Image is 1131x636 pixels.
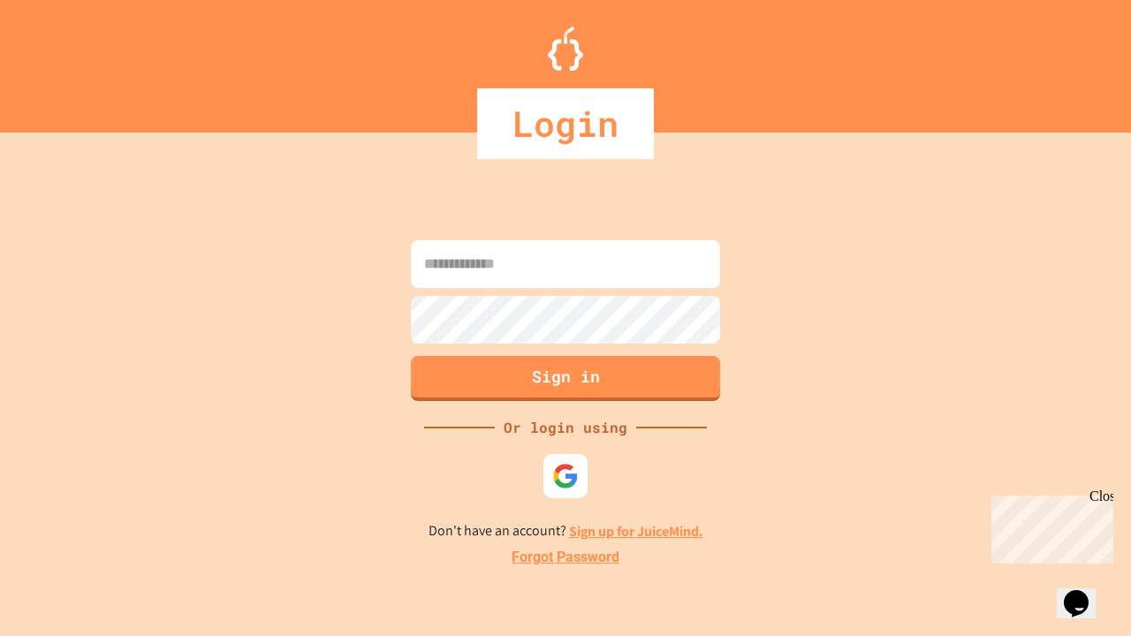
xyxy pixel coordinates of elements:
iframe: chat widget [984,488,1113,564]
div: Chat with us now!Close [7,7,122,112]
iframe: chat widget [1057,565,1113,618]
a: Forgot Password [512,547,619,568]
div: Login [477,88,654,159]
button: Sign in [411,356,720,401]
div: Or login using [495,417,636,438]
p: Don't have an account? [429,520,703,542]
img: Logo.svg [548,26,583,71]
img: google-icon.svg [552,463,579,489]
a: Sign up for JuiceMind. [569,522,703,541]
